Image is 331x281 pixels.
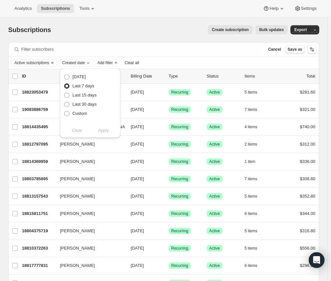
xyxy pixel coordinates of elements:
button: Clear [49,59,56,66]
span: Active [209,194,220,199]
span: [PERSON_NAME] [60,228,95,234]
span: Save as [287,47,302,52]
button: [PERSON_NAME] [56,260,121,271]
span: Active [209,176,220,182]
button: [PERSON_NAME] [56,226,121,236]
button: Subscriptions [37,4,74,13]
span: [PERSON_NAME] [60,158,95,165]
button: 7 items [245,105,265,114]
button: 6 items [245,209,265,218]
button: 1 item [245,157,263,166]
span: $281.60 [300,90,315,95]
span: 2 items [245,142,257,147]
span: [DATE] [131,211,144,216]
span: Recurring [171,142,188,147]
button: 2 items [245,140,265,149]
p: Total [306,73,315,79]
p: 18817777831 [22,262,55,269]
span: Active [209,107,220,112]
button: Bulk updates [255,25,288,34]
div: Items [245,73,277,79]
span: Active [209,159,220,164]
span: $321.00 [300,107,315,112]
span: [DATE] [131,90,144,95]
div: 18815811751[PERSON_NAME][DATE]SuccessRecurringSuccessActive6 items$344.00 [22,209,315,218]
div: 18814435495[PERSON_NAME] ([PERSON_NAME]) [PERSON_NAME][DATE]SuccessRecurringSuccessActive4 items$... [22,122,315,132]
p: 19083886759 [22,106,55,113]
div: 18804375719[PERSON_NAME][DATE]SuccessRecurringSuccessActive5 items$316.80 [22,226,315,236]
button: 5 items [245,226,265,236]
span: Subscriptions [8,26,51,33]
span: 6 items [245,263,257,268]
span: Active [209,263,220,268]
span: [DATE] [131,124,144,129]
div: 19083886759[PERSON_NAME][DATE]SuccessRecurringSuccessActive7 items$321.00 [22,105,315,114]
div: Type [169,73,201,79]
button: Save as [285,45,305,53]
button: Settings [290,4,321,13]
button: 5 items [245,244,265,253]
button: 7 items [245,174,265,184]
button: [PERSON_NAME] [56,243,121,254]
span: 5 items [245,194,257,199]
button: [PERSON_NAME] [56,156,121,167]
button: Created date [59,59,93,66]
div: 18814369959[PERSON_NAME][DATE]SuccessRecurringSuccessActive1 item$336.00 [22,157,315,166]
span: 5 items [245,246,257,251]
span: [DATE] [131,194,144,199]
span: 5 items [245,228,257,234]
span: Help [269,6,278,11]
span: Active [209,211,220,216]
button: Add filter [94,59,120,67]
div: 18812797095[PERSON_NAME][DATE]SuccessRecurringSuccessActive2 items$312.00 [22,140,315,149]
span: Recurring [171,211,188,216]
span: Active subscriptions [14,60,49,65]
p: Status [207,73,239,79]
button: Sort the results [307,45,317,54]
span: Recurring [171,159,188,164]
input: Filter subscribers [21,45,262,54]
span: $316.80 [300,228,315,233]
button: Tools [75,4,100,13]
button: [PERSON_NAME] [56,139,121,149]
span: Export [294,27,307,32]
span: Add filter [97,60,113,65]
button: [PERSON_NAME] [56,174,121,184]
span: Custom [72,111,87,116]
span: [DATE] [131,159,144,164]
span: Last 30 days [72,102,97,107]
button: Analytics [10,4,36,13]
span: 5 items [245,90,257,95]
span: $740.00 [300,124,315,129]
span: Recurring [171,107,188,112]
p: ID [22,73,55,79]
p: 18804375719 [22,228,55,234]
span: Clear all [125,60,139,65]
span: [PERSON_NAME] [60,141,95,148]
div: 18803785895[PERSON_NAME][DATE]SuccessRecurringSuccessActive7 items$308.80 [22,174,315,184]
span: Active [209,228,220,234]
span: [PERSON_NAME] [60,176,95,182]
span: Recurring [171,124,188,130]
span: [DATE] [131,228,144,233]
span: Recurring [171,263,188,268]
span: Recurring [171,194,188,199]
span: 4 items [245,124,257,130]
span: Created date [62,60,85,65]
span: $336.00 [300,159,315,164]
p: 18812797095 [22,141,55,148]
p: 18813157543 [22,193,55,200]
span: Recurring [171,176,188,182]
span: [PERSON_NAME] [60,193,95,200]
div: 18817777831[PERSON_NAME][DATE]SuccessRecurringSuccessActive6 items$296.00 [22,261,315,270]
span: Create subscription [212,27,249,32]
span: Last 7 days [72,83,94,88]
button: Cancel [266,45,284,53]
span: 6 items [245,211,257,216]
span: $308.80 [300,176,315,181]
span: Tools [79,6,89,11]
span: [PERSON_NAME] [60,262,95,269]
span: Cancel [268,47,281,52]
button: Help [259,4,289,13]
button: 5 items [245,192,265,201]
